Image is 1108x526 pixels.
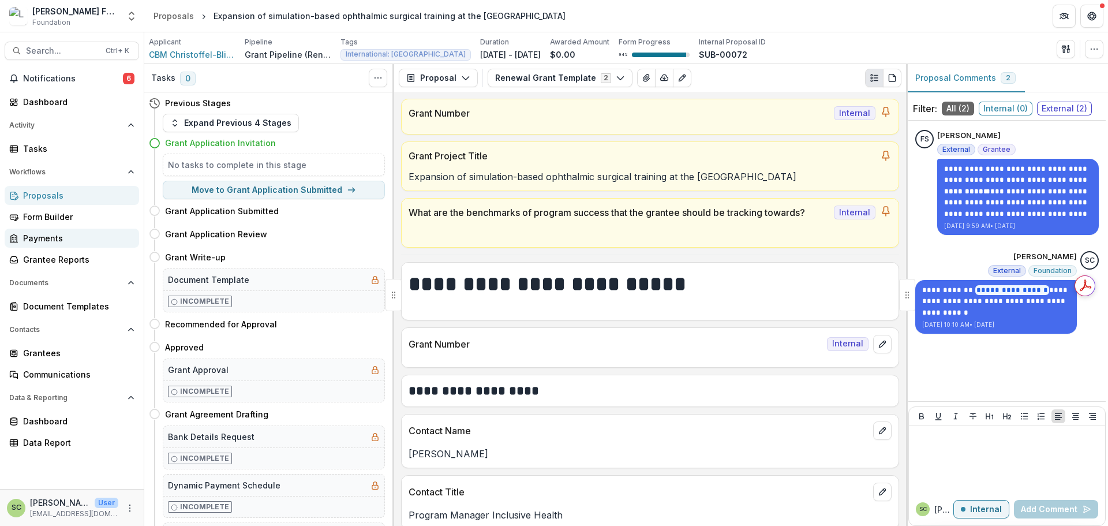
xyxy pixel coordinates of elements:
[1051,409,1065,423] button: Align Left
[165,341,204,353] h4: Approved
[699,49,747,61] p: SUB-00072
[23,74,123,84] span: Notifications
[340,37,358,47] p: Tags
[23,189,130,202] div: Proposals
[399,69,478,87] button: Proposal
[1006,74,1010,82] span: 2
[619,37,671,47] p: Form Progress
[180,386,229,397] p: Incomplete
[1069,409,1083,423] button: Align Center
[906,64,1025,92] button: Proposal Comments
[934,503,953,516] p: [PERSON_NAME]
[480,37,509,47] p: Duration
[123,501,137,515] button: More
[151,73,175,83] h3: Tasks
[979,102,1032,115] span: Internal ( 0 )
[834,106,875,120] span: Internal
[5,365,139,384] a: Communications
[873,483,892,501] button: edit
[5,412,139,431] a: Dashboard
[23,415,130,427] div: Dashboard
[9,326,123,334] span: Contacts
[168,274,249,286] h5: Document Template
[5,69,139,88] button: Notifications6
[168,431,254,443] h5: Bank Details Request
[180,296,229,307] p: Incomplete
[983,409,997,423] button: Heading 1
[915,409,929,423] button: Bold
[993,267,1021,275] span: External
[180,502,229,512] p: Incomplete
[23,211,130,223] div: Form Builder
[1013,251,1077,263] p: [PERSON_NAME]
[1085,409,1099,423] button: Align Right
[5,433,139,452] a: Data Report
[23,368,130,380] div: Communications
[1037,102,1092,115] span: External ( 2 )
[1017,409,1031,423] button: Bullet List
[180,72,196,85] span: 0
[401,99,899,135] a: Grant NumberInternal
[180,453,229,464] p: Incomplete
[168,479,280,491] h5: Dynamic Payment Schedule
[5,163,139,181] button: Open Workflows
[1034,267,1072,275] span: Foundation
[23,300,130,312] div: Document Templates
[26,46,99,56] span: Search...
[346,50,466,58] span: International: [GEOGRAPHIC_DATA]
[480,49,541,61] p: [DATE] - [DATE]
[673,69,691,87] button: Edit as form
[165,137,276,149] h4: Grant Application Invitation
[23,232,130,244] div: Payments
[827,337,869,351] span: Internal
[409,206,829,219] p: What are the benchmarks of program success that the grantee should be tracking towards?
[165,97,231,109] h4: Previous Stages
[550,37,609,47] p: Awarded Amount
[834,206,875,219] span: Internal
[401,198,899,248] a: What are the benchmarks of program success that the grantee should be tracking towards?Internal
[5,320,139,339] button: Open Contacts
[409,424,869,438] p: Contact Name
[944,222,1092,230] p: [DATE] 9:59 AM • [DATE]
[214,10,566,22] div: Expansion of simulation-based ophthalmic surgical training at the [GEOGRAPHIC_DATA]
[1085,257,1095,264] div: Sandra Ching
[32,17,70,28] span: Foundation
[5,207,139,226] a: Form Builder
[409,170,892,184] p: Expansion of simulation-based ophthalmic surgical training at the [GEOGRAPHIC_DATA]
[9,168,123,176] span: Workflows
[1000,409,1014,423] button: Heading 2
[23,143,130,155] div: Tasks
[168,159,380,171] h5: No tasks to complete in this stage
[5,139,139,158] a: Tasks
[966,409,980,423] button: Strike
[23,96,130,108] div: Dashboard
[409,149,875,163] p: Grant Project Title
[942,146,970,154] span: External
[401,141,899,191] a: Grant Project TitleExpansion of simulation-based ophthalmic surgical training at the [GEOGRAPHIC_...
[409,337,822,351] p: Grant Number
[95,498,118,508] p: User
[5,42,139,60] button: Search...
[5,116,139,135] button: Open Activity
[149,37,181,47] p: Applicant
[488,69,632,87] button: Renewal Grant Template2
[920,136,929,143] div: Fabian Schindler
[149,8,570,24] nav: breadcrumb
[5,92,139,111] a: Dashboard
[9,7,28,25] img: Lavelle Fund for the Blind
[163,181,385,199] button: Move to Grant Application Submitted
[165,205,279,217] h4: Grant Application Submitted
[149,49,235,61] a: CBM Christoffel-Blindenmission [DEMOGRAPHIC_DATA] Blind Mission e.V.
[873,335,892,353] button: edit
[937,130,1001,141] p: [PERSON_NAME]
[165,408,268,420] h4: Grant Agreement Drafting
[953,500,1009,518] button: Internal
[865,69,884,87] button: Plaintext view
[165,251,226,263] h4: Grant Write-up
[949,409,963,423] button: Italicize
[409,106,829,120] p: Grant Number
[409,447,892,461] p: [PERSON_NAME]
[637,69,656,87] button: View Attached Files
[873,421,892,440] button: edit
